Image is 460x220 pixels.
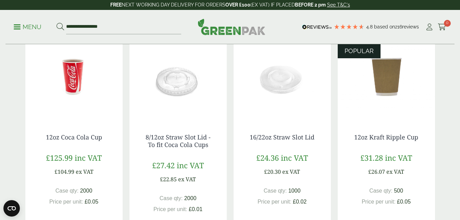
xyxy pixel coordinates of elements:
span: 2000 [80,188,92,194]
span: inc VAT [385,152,412,163]
span: ex VAT [282,168,300,175]
button: Open CMP widget [3,200,20,217]
img: GreenPak Supplies [198,19,265,35]
a: Menu [14,23,41,30]
span: £0.01 [189,206,202,212]
span: inc VAT [177,160,204,170]
div: 4.79 Stars [334,24,364,30]
strong: FREE [110,2,122,8]
p: Menu [14,23,41,31]
span: Case qty: [264,188,287,194]
a: See T&C's [327,2,350,8]
span: Case qty: [55,188,79,194]
img: 12oz Kraft Ripple Cup-0 [338,34,435,120]
span: £24.36 [256,152,279,163]
i: Cart [438,24,446,30]
span: £20.30 [264,168,281,175]
span: Based on [374,24,395,29]
span: Case qty: [369,188,393,194]
i: My Account [425,24,434,30]
img: 12oz Coca Cola Cup with coke [25,34,123,120]
a: 8/12oz Straw Slot Lid - To fit Coca Cola Cups [146,133,211,149]
span: reviews [402,24,419,29]
span: POPULAR [345,47,374,54]
span: 4.8 [366,24,374,29]
span: ex VAT [178,175,196,183]
img: 12oz straw slot coke cup lid [129,34,227,120]
span: £0.02 [293,199,307,205]
span: £22.85 [160,175,177,183]
span: ex VAT [386,168,404,175]
span: inc VAT [281,152,308,163]
strong: OVER £100 [225,2,250,8]
a: 16/22oz Straw Slot Lid [250,133,314,141]
span: £0.05 [397,199,411,205]
img: 16/22oz Straw Slot Coke Cup lid [234,34,331,120]
span: £26.07 [368,168,385,175]
span: Price per unit: [153,206,187,212]
span: ex VAT [76,168,94,175]
a: 12oz Coca Cola Cup [46,133,102,141]
span: 216 [395,24,402,29]
span: Price per unit: [362,199,396,205]
span: £125.99 [46,152,73,163]
a: 12oz Kraft Ripple Cup [354,133,418,141]
span: Price per unit: [49,199,83,205]
span: 500 [394,188,403,194]
span: 0 [444,20,451,27]
span: £0.05 [85,199,98,205]
span: 2000 [184,195,197,201]
a: 0 [438,22,446,32]
span: 1000 [288,188,301,194]
span: Price per unit: [258,199,291,205]
span: inc VAT [75,152,102,163]
span: £31.28 [360,152,383,163]
span: £104.99 [54,168,74,175]
span: £27.42 [152,160,175,170]
span: Case qty: [160,195,183,201]
strong: BEFORE 2 pm [295,2,326,8]
img: REVIEWS.io [302,25,332,29]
